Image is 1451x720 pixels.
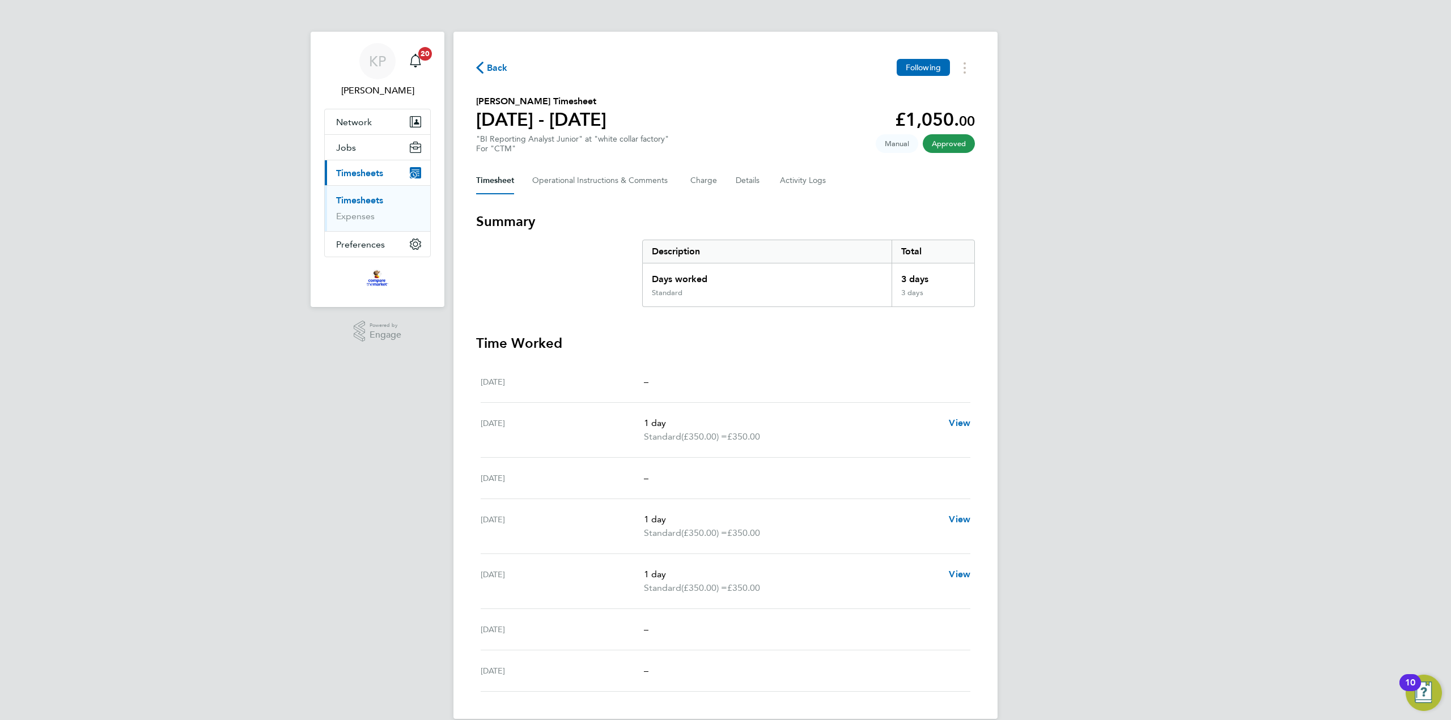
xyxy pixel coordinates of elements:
[481,568,644,595] div: [DATE]
[370,330,401,340] span: Engage
[336,142,356,153] span: Jobs
[481,471,644,485] div: [DATE]
[487,61,508,75] span: Back
[418,47,432,61] span: 20
[476,212,975,692] section: Timesheet
[324,269,431,287] a: Go to home page
[727,527,760,538] span: £350.00
[325,160,430,185] button: Timesheets
[949,568,970,581] a: View
[949,417,970,428] span: View
[324,43,431,97] a: KP[PERSON_NAME]
[532,167,672,194] button: Operational Instructions & Comments
[324,84,431,97] span: Ketan Patel
[476,212,975,231] h3: Summary
[644,513,940,526] p: 1 day
[481,513,644,540] div: [DATE]
[476,134,669,154] div: "BI Reporting Analyst Junior" at "white collar factory"
[644,376,648,387] span: –
[923,134,975,153] span: This timesheet has been approved.
[652,288,682,297] div: Standard
[727,582,760,593] span: £350.00
[311,32,444,307] nav: Main navigation
[325,232,430,257] button: Preferences
[949,514,970,525] span: View
[476,144,669,154] div: For "CTM"
[336,168,383,178] span: Timesheets
[336,117,372,127] span: Network
[727,431,760,442] span: £350.00
[644,568,940,581] p: 1 day
[644,430,681,444] span: Standard
[336,239,385,250] span: Preferences
[949,416,970,430] a: View
[325,185,430,231] div: Timesheets
[325,109,430,134] button: Network
[949,569,970,580] span: View
[481,375,644,389] div: [DATE]
[690,167,718,194] button: Charge
[1406,675,1442,711] button: Open Resource Center, 10 new notifications
[476,108,606,131] h1: [DATE] - [DATE]
[681,527,727,538] span: (£350.00) =
[644,624,648,634] span: –
[895,109,975,130] app-decimal: £1,050.
[476,95,606,108] h2: [PERSON_NAME] Timesheet
[876,134,918,153] span: This timesheet was manually created.
[643,263,892,288] div: Days worked
[354,321,402,342] a: Powered byEngage
[892,288,974,306] div: 3 days
[892,240,974,263] div: Total
[476,61,508,75] button: Back
[476,167,514,194] button: Timesheet
[643,240,892,263] div: Description
[476,334,975,352] h3: Time Worked
[481,664,644,678] div: [DATE]
[1405,683,1415,697] div: 10
[780,167,828,194] button: Activity Logs
[644,416,940,430] p: 1 day
[404,43,427,79] a: 20
[681,582,727,593] span: (£350.00) =
[897,59,950,76] button: Following
[681,431,727,442] span: (£350.00) =
[949,513,970,526] a: View
[336,211,375,221] a: Expenses
[644,472,648,483] span: –
[370,321,401,330] span: Powered by
[959,113,975,129] span: 00
[481,623,644,636] div: [DATE]
[367,269,388,287] img: bglgroup-logo-retina.png
[642,240,975,307] div: Summary
[644,526,681,540] span: Standard
[336,195,383,206] a: Timesheets
[369,54,386,69] span: KP
[906,62,941,73] span: Following
[954,59,975,76] button: Timesheets Menu
[892,263,974,288] div: 3 days
[644,581,681,595] span: Standard
[481,416,644,444] div: [DATE]
[644,665,648,676] span: –
[736,167,762,194] button: Details
[325,135,430,160] button: Jobs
